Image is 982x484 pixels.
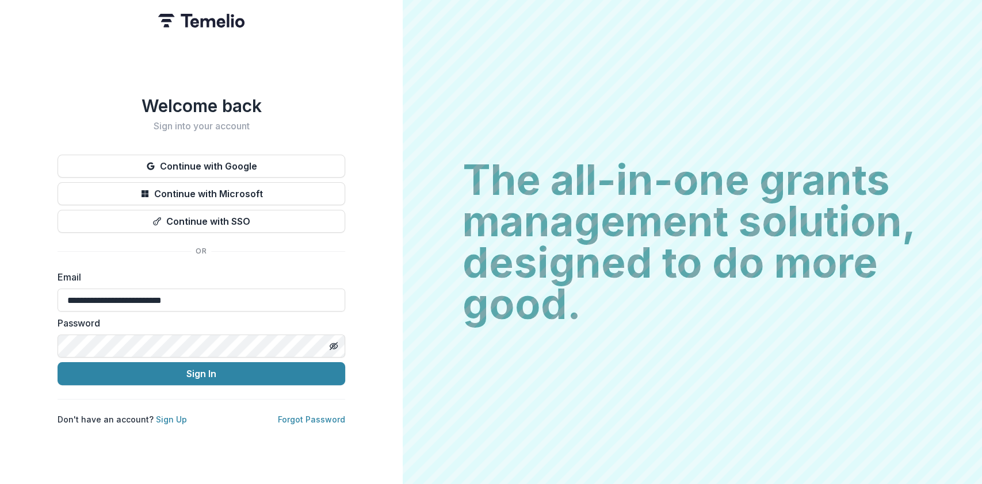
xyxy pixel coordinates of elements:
[58,316,338,330] label: Password
[58,362,345,385] button: Sign In
[278,414,345,424] a: Forgot Password
[58,413,187,425] p: Don't have an account?
[58,182,345,205] button: Continue with Microsoft
[58,121,345,132] h2: Sign into your account
[58,155,345,178] button: Continue with Google
[58,270,338,284] label: Email
[324,337,343,355] button: Toggle password visibility
[58,95,345,116] h1: Welcome back
[156,414,187,424] a: Sign Up
[158,14,244,28] img: Temelio
[58,210,345,233] button: Continue with SSO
